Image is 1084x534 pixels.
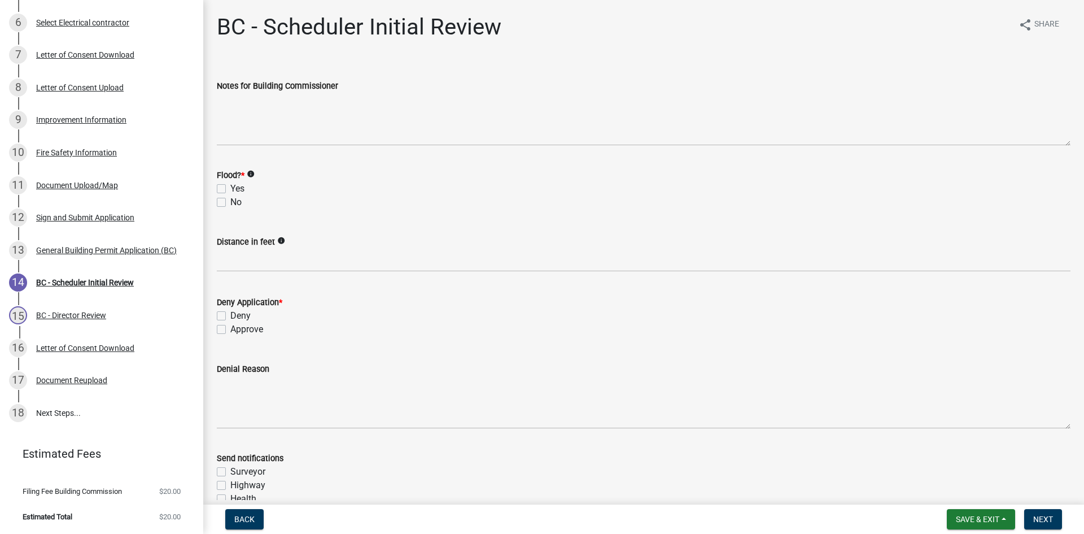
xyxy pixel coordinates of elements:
[36,344,134,352] div: Letter of Consent Download
[234,515,255,524] span: Back
[230,182,244,196] label: Yes
[225,509,264,529] button: Back
[947,509,1015,529] button: Save & Exit
[9,273,27,292] div: 14
[217,299,282,307] label: Deny Application
[956,515,999,524] span: Save & Exit
[159,488,181,495] span: $20.00
[9,111,27,129] div: 9
[217,172,244,180] label: Flood?
[36,84,124,92] div: Letter of Consent Upload
[36,311,106,319] div: BC - Director Review
[36,51,134,59] div: Letter of Consent Download
[9,144,27,162] div: 10
[23,488,122,495] span: Filing Fee Building Commission
[217,455,283,463] label: Send notifications
[230,492,256,506] label: Health
[9,371,27,389] div: 17
[36,376,107,384] div: Document Reupload
[36,149,117,157] div: Fire Safety Information
[9,176,27,194] div: 11
[9,339,27,357] div: 16
[230,309,251,323] label: Deny
[36,246,177,254] div: General Building Permit Application (BC)
[9,209,27,227] div: 12
[217,14,501,41] h1: BC - Scheduler Initial Review
[36,214,134,222] div: Sign and Submit Application
[9,306,27,324] div: 15
[247,170,255,178] i: info
[230,465,265,479] label: Surveyor
[9,79,27,97] div: 8
[36,279,134,286] div: BC - Scheduler Initial Review
[230,479,265,492] label: Highway
[217,366,269,374] label: Denial Reason
[9,442,185,465] a: Estimated Fees
[1019,18,1032,32] i: share
[1024,509,1062,529] button: Next
[9,14,27,32] div: 6
[9,241,27,259] div: 13
[159,513,181,520] span: $20.00
[36,116,126,124] div: Improvement Information
[9,46,27,64] div: 7
[1033,515,1053,524] span: Next
[217,83,338,90] label: Notes for Building Commissioner
[36,181,118,189] div: Document Upload/Map
[1034,18,1059,32] span: Share
[277,237,285,245] i: info
[23,513,72,520] span: Estimated Total
[230,196,242,209] label: No
[1009,14,1068,36] button: shareShare
[230,323,263,336] label: Approve
[9,404,27,422] div: 18
[36,19,129,27] div: Select Electrical contractor
[217,238,275,246] label: Distance in feet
